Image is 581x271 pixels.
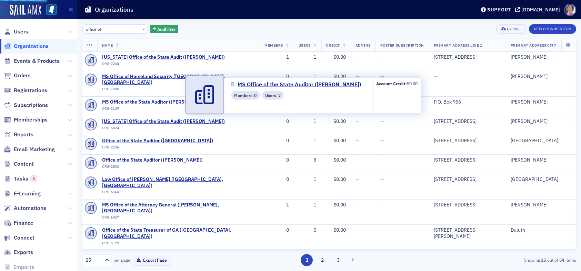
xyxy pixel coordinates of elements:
[380,202,384,208] span: —
[14,42,49,50] span: Organizations
[380,43,424,48] span: Roster Subscription
[10,5,41,16] img: SailAMX
[102,74,255,86] span: MS Office of Homeland Security (Jackson, MS)
[264,157,289,163] div: 0
[355,202,359,208] span: —
[511,54,571,60] div: [PERSON_NAME]
[564,4,576,16] span: Profile
[150,25,179,33] button: AddFilter
[507,27,521,31] div: Export
[434,54,501,60] div: [STREET_ADDRESS]
[380,227,384,233] span: —
[4,204,46,212] a: Automations
[4,28,28,36] a: Users
[4,57,60,65] a: Events & Products
[4,219,33,227] a: Finance
[496,24,526,34] button: Export
[30,175,37,182] div: 3
[46,4,57,15] img: SailAMX
[380,54,384,60] span: —
[14,204,46,212] span: Automations
[515,7,562,12] button: [DOMAIN_NAME]
[14,249,33,256] span: Exports
[355,43,371,48] span: Admins
[299,157,317,163] div: 3
[299,43,311,48] span: Users
[4,160,34,168] a: Content
[333,54,346,60] span: $0.00
[511,138,571,144] div: [GEOGRAPHIC_DATA]
[333,73,346,79] span: $0.00
[380,157,384,163] span: —
[4,146,55,153] a: Email Marketing
[4,175,37,183] a: Tasks3
[102,227,255,239] span: Office of the State Treasurer of GA (Duluth, GA)
[434,73,438,79] span: —
[434,176,501,183] div: [STREET_ADDRESS]
[14,57,60,65] span: Events & Products
[238,80,361,89] span: MS Office of the State Auditor ([PERSON_NAME])
[529,24,576,34] button: New Organization
[333,202,346,208] span: $0.00
[264,138,289,144] div: 0
[299,118,317,125] div: 1
[14,72,31,79] span: Orders
[102,118,225,125] span: Mississippi Office of the State Audit (Jackson)
[299,176,317,183] div: 1
[102,241,255,248] div: ORG-6179
[264,54,289,60] div: 1
[102,138,213,144] a: Office of the State Auditor ([GEOGRAPHIC_DATA])
[157,26,176,32] span: Add Filter
[333,157,346,163] span: $0.00
[4,116,48,124] a: Memberships
[355,227,359,233] span: —
[4,42,49,50] a: Organizations
[326,43,340,48] span: Credit
[511,157,571,163] div: [PERSON_NAME]
[299,202,317,208] div: 1
[416,257,576,263] div: Showing out of items
[102,126,225,133] div: ORG-6824
[86,257,101,264] div: 25
[102,176,255,188] span: Law Office of Bennie L Jones, Jr (West Point, MS)
[4,87,47,94] a: Registrations
[102,202,255,214] a: MS Office of the Attorney General ([PERSON_NAME], [GEOGRAPHIC_DATA])
[487,7,511,13] div: Support
[102,176,255,188] a: Law Office of [PERSON_NAME] ([GEOGRAPHIC_DATA], [GEOGRAPHIC_DATA])
[511,176,571,183] div: [GEOGRAPHIC_DATA]
[434,138,501,144] div: [STREET_ADDRESS]
[14,263,34,271] span: Imports
[14,190,41,197] span: E-Learning
[4,249,33,256] a: Exports
[4,101,48,109] a: Subscriptions
[511,202,571,208] div: [PERSON_NAME]
[14,116,48,124] span: Memberships
[14,101,48,109] span: Subscriptions
[234,92,254,98] span: Members :
[14,28,28,36] span: Users
[355,73,359,79] span: —
[355,176,359,182] span: —
[4,72,31,79] a: Orders
[231,91,260,99] div: Members: 0
[511,227,571,233] div: Duluth
[332,254,344,266] button: 3
[511,99,571,105] div: [PERSON_NAME]
[264,176,289,183] div: 0
[95,6,133,14] h1: Organizations
[264,43,283,48] span: Members
[264,227,289,233] div: 0
[355,54,359,60] span: —
[511,74,571,80] div: [PERSON_NAME]
[102,227,255,239] a: Office of the State Treasurer of GA ([GEOGRAPHIC_DATA], [GEOGRAPHIC_DATA])
[333,118,346,124] span: $0.00
[264,118,289,125] div: 0
[102,157,203,163] a: Office of the State Auditor ([PERSON_NAME])
[434,118,501,125] div: [STREET_ADDRESS]
[4,190,41,197] a: E-Learning
[355,137,359,144] span: —
[102,202,255,214] span: MS Office of the Attorney General (Jackson, MS)
[376,81,407,86] b: Account Credit:
[265,92,278,98] span: Users :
